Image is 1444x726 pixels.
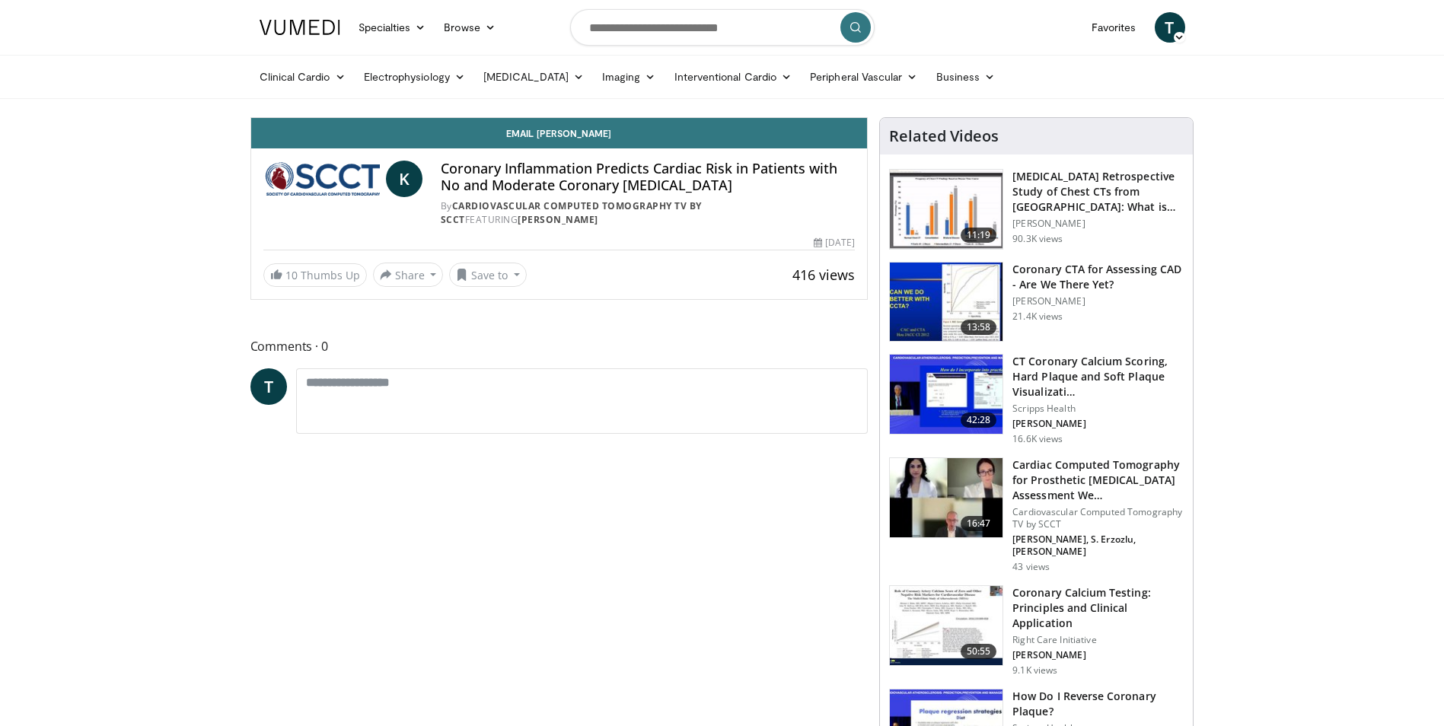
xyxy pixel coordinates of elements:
[349,12,435,43] a: Specialties
[474,62,593,92] a: [MEDICAL_DATA]
[814,236,855,250] div: [DATE]
[961,516,997,531] span: 16:47
[890,170,1003,249] img: c2eb46a3-50d3-446d-a553-a9f8510c7760.150x105_q85_crop-smart_upscale.jpg
[961,228,997,243] span: 11:19
[285,268,298,282] span: 10
[593,62,665,92] a: Imaging
[250,62,355,92] a: Clinical Cardio
[250,336,869,356] span: Comments 0
[927,62,1005,92] a: Business
[961,644,997,659] span: 50:55
[355,62,474,92] a: Electrophysiology
[792,266,855,284] span: 416 views
[570,9,875,46] input: Search topics, interventions
[518,213,598,226] a: [PERSON_NAME]
[1012,634,1184,646] p: Right Care Initiative
[386,161,422,197] a: K
[1155,12,1185,43] a: T
[1012,295,1184,307] p: [PERSON_NAME]
[1012,457,1184,503] h3: Cardiac Computed Tomography for Prosthetic [MEDICAL_DATA] Assessment We…
[1012,218,1184,230] p: [PERSON_NAME]
[435,12,505,43] a: Browse
[1012,664,1057,677] p: 9.1K views
[889,127,999,145] h4: Related Videos
[441,199,702,226] a: Cardiovascular Computed Tomography TV by SCCT
[260,20,340,35] img: VuMedi Logo
[1012,561,1050,573] p: 43 views
[441,161,855,193] h4: Coronary Inflammation Predicts Cardiac Risk in Patients with No and Moderate Coronary [MEDICAL_DATA]
[1012,533,1184,558] p: [PERSON_NAME], S. Erzozlu, [PERSON_NAME]
[961,412,997,428] span: 42:28
[665,62,802,92] a: Interventional Cardio
[889,262,1184,342] a: 13:58 Coronary CTA for Assessing CAD - Are We There Yet? [PERSON_NAME] 21.4K views
[441,199,855,227] div: By FEATURING
[889,457,1184,573] a: 16:47 Cardiac Computed Tomography for Prosthetic [MEDICAL_DATA] Assessment We… Cardiovascular Com...
[1012,354,1184,400] h3: CT Coronary Calcium Scoring, Hard Plaque and Soft Plaque Visualizati…
[961,320,997,335] span: 13:58
[1082,12,1146,43] a: Favorites
[1012,310,1063,323] p: 21.4K views
[250,368,287,405] a: T
[1012,262,1184,292] h3: Coronary CTA for Assessing CAD - Are We There Yet?
[1012,418,1184,430] p: [PERSON_NAME]
[889,354,1184,445] a: 42:28 CT Coronary Calcium Scoring, Hard Plaque and Soft Plaque Visualizati… Scripps Health [PERSO...
[1012,689,1184,719] h3: How Do I Reverse Coronary Plaque?
[1012,403,1184,415] p: Scripps Health
[263,161,380,197] img: Cardiovascular Computed Tomography TV by SCCT
[373,263,444,287] button: Share
[890,586,1003,665] img: c75e2ae5-4540-49a9-b2f1-0dc3e954be13.150x105_q85_crop-smart_upscale.jpg
[1012,585,1184,631] h3: Coronary Calcium Testing: Principles and Clinical Application
[889,585,1184,677] a: 50:55 Coronary Calcium Testing: Principles and Clinical Application Right Care Initiative [PERSON...
[1012,233,1063,245] p: 90.3K views
[889,169,1184,250] a: 11:19 [MEDICAL_DATA] Retrospective Study of Chest CTs from [GEOGRAPHIC_DATA]: What is the Re… [PE...
[1012,649,1184,661] p: [PERSON_NAME]
[801,62,926,92] a: Peripheral Vascular
[1012,169,1184,215] h3: [MEDICAL_DATA] Retrospective Study of Chest CTs from [GEOGRAPHIC_DATA]: What is the Re…
[449,263,527,287] button: Save to
[890,355,1003,434] img: 4ea3ec1a-320e-4f01-b4eb-a8bc26375e8f.150x105_q85_crop-smart_upscale.jpg
[251,118,868,148] a: Email [PERSON_NAME]
[263,263,367,287] a: 10 Thumbs Up
[1012,433,1063,445] p: 16.6K views
[890,458,1003,537] img: ef7db2a5-b9e3-4d5d-833d-8dc40dd7331b.150x105_q85_crop-smart_upscale.jpg
[1012,506,1184,530] p: Cardiovascular Computed Tomography TV by SCCT
[890,263,1003,342] img: 34b2b9a4-89e5-4b8c-b553-8a638b61a706.150x105_q85_crop-smart_upscale.jpg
